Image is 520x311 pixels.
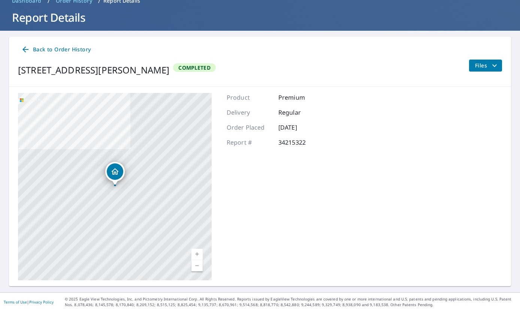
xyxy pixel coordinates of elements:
[18,43,94,57] a: Back to Order History
[29,299,54,305] a: Privacy Policy
[65,296,516,308] p: © 2025 Eagle View Technologies, Inc. and Pictometry International Corp. All Rights Reserved. Repo...
[227,93,272,102] p: Product
[278,108,323,117] p: Regular
[227,108,272,117] p: Delivery
[278,123,323,132] p: [DATE]
[174,64,215,71] span: Completed
[191,260,203,271] a: Current Level 17, Zoom Out
[4,299,27,305] a: Terms of Use
[227,123,272,132] p: Order Placed
[278,93,323,102] p: Premium
[9,10,511,25] h1: Report Details
[475,61,499,70] span: Files
[4,300,54,304] p: |
[21,45,91,54] span: Back to Order History
[278,138,323,147] p: 34215322
[227,138,272,147] p: Report #
[105,162,125,185] div: Dropped pin, building 1, Residential property, 430 Irwin Ave Pontiac, MI 48341-2953
[469,60,502,72] button: filesDropdownBtn-34215322
[191,249,203,260] a: Current Level 17, Zoom In
[18,63,169,77] div: [STREET_ADDRESS][PERSON_NAME]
